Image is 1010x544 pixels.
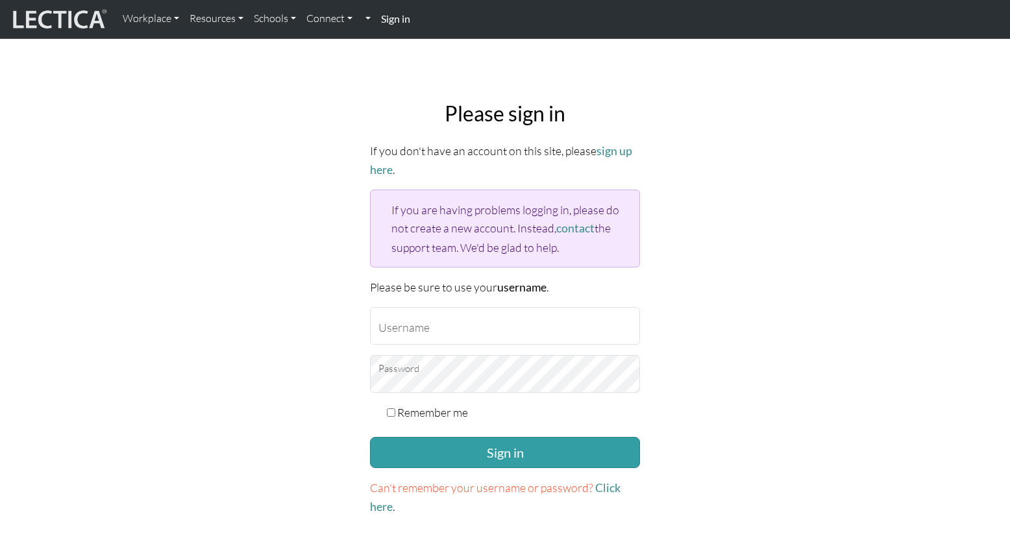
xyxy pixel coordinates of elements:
a: Sign in [376,5,415,33]
a: Workplace [117,5,184,32]
a: Resources [184,5,249,32]
p: Please be sure to use your . [370,278,640,297]
p: If you don't have an account on this site, please . [370,142,640,179]
img: lecticalive [10,7,107,32]
label: Remember me [397,403,468,421]
h2: Please sign in [370,101,640,126]
div: If you are having problems logging in, please do not create a new account. Instead, the support t... [370,190,640,267]
a: contact [556,221,595,235]
button: Sign in [370,437,640,468]
input: Username [370,307,640,345]
span: Can't remember your username or password? [370,480,593,495]
strong: Sign in [381,12,410,25]
a: Connect [301,5,358,32]
a: Schools [249,5,301,32]
p: . [370,478,640,516]
strong: username [497,280,547,294]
